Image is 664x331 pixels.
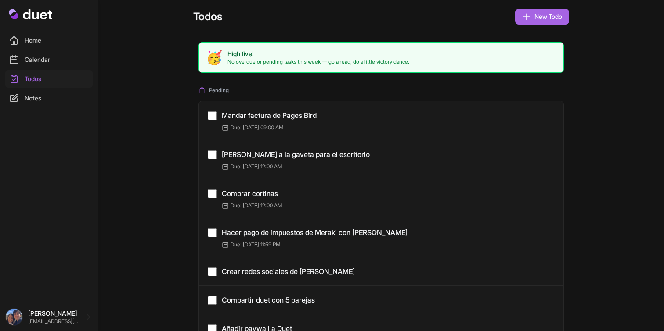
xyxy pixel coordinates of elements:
[5,70,93,88] a: Todos
[222,202,282,209] span: Due: [DATE] 12:00 AM
[222,267,355,276] a: Crear redes sociales de [PERSON_NAME]
[222,189,278,198] a: Comprar cortinas
[5,51,93,68] a: Calendar
[206,50,222,65] div: 🥳
[193,10,222,24] h1: Todos
[222,124,283,131] span: Due: [DATE] 09:00 AM
[222,241,280,248] span: Due: [DATE] 11:59 PM
[5,308,93,326] a: [PERSON_NAME] [EMAIL_ADDRESS][DOMAIN_NAME]
[28,309,79,318] p: [PERSON_NAME]
[222,295,315,304] a: Compartir duet con 5 parejas
[515,9,569,25] a: New Todo
[222,163,282,170] span: Due: [DATE] 12:00 AM
[5,89,93,107] a: Notes
[222,150,370,159] a: [PERSON_NAME] a la gaveta para el escritorio
[227,50,409,58] h3: High five!
[227,58,409,65] p: No overdue or pending tasks this week — go ahead, do a little victory dance.
[198,87,564,94] h2: Pending
[222,228,408,237] a: Hacer pago de impuestos de Meraki con [PERSON_NAME]
[222,111,317,120] a: Mandar factura de Pages Bird
[5,32,93,49] a: Home
[28,318,79,325] p: [EMAIL_ADDRESS][DOMAIN_NAME]
[5,308,23,326] img: IMG_7837.jpeg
